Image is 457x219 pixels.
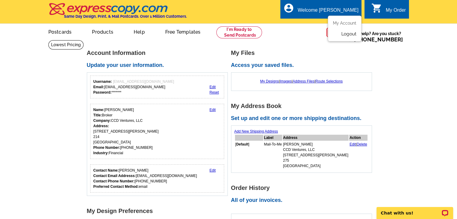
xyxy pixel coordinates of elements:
h2: Set up and edit one or more shipping destinations. [231,115,375,122]
a: Same Day Design, Print, & Mail Postcards. Over 1 Million Customers. [48,7,187,19]
th: Action [349,135,367,141]
i: account_circle [283,3,294,13]
div: Who should we contact regarding order issues? [90,164,224,193]
h1: Order History [231,185,375,191]
strong: Contact Email Addresss: [93,174,136,178]
a: Logout [341,31,356,37]
span: Call [344,36,403,43]
h1: My Address Book [231,103,375,109]
th: Label [264,135,282,141]
td: [PERSON_NAME] CCD Ventures, LLC [STREET_ADDRESS][PERSON_NAME] 275 [GEOGRAPHIC_DATA] [283,141,349,169]
td: [ ] [235,141,263,169]
a: Reset [209,90,219,94]
div: [PERSON_NAME] [EMAIL_ADDRESS][DOMAIN_NAME] [PHONE_NUMBER] email [93,168,197,189]
th: Address [283,135,349,141]
a: Postcards [39,24,81,38]
img: help [326,24,344,41]
h1: My Design Preferences [87,208,231,214]
div: | | | [234,76,369,87]
a: [PHONE_NUMBER] [354,36,403,43]
a: Add New Shipping Address [234,129,278,133]
i: shopping_cart [371,3,382,13]
strong: Address: [93,124,109,128]
span: Need help? Are you stuck? [344,31,406,43]
a: shopping_cart My Order [371,7,406,14]
div: Your personal details. [90,104,224,159]
a: Address Files [293,79,315,83]
a: Images [280,79,291,83]
span: [EMAIL_ADDRESS][DOMAIN_NAME] [113,79,174,84]
h1: My Files [231,50,375,56]
div: My Order [386,7,406,16]
div: [PERSON_NAME] Broker CCD Ventures, LLC [STREET_ADDRESS][PERSON_NAME] 214 [GEOGRAPHIC_DATA] [PHONE... [93,107,159,156]
strong: Username: [93,79,112,84]
h1: Account Information [87,50,231,56]
strong: Contact Name: [93,168,119,172]
div: Your login information. [90,76,224,98]
a: Delete [357,142,367,146]
td: Mail-To-Me [264,141,282,169]
a: Edit [349,142,356,146]
strong: Company: [93,118,111,123]
b: Default [236,142,248,146]
div: Welcome [PERSON_NAME] [298,7,358,16]
a: Products [82,24,123,38]
a: Edit [209,108,216,112]
h2: All of your invoices. [231,197,375,204]
a: Free Templates [156,24,210,38]
div: [EMAIL_ADDRESS][DOMAIN_NAME] ******* [93,79,174,95]
a: Edit [209,168,216,172]
a: Help [124,24,154,38]
strong: Preferred Contact Method: [93,184,139,189]
strong: Password: [93,90,112,94]
td: | [349,141,367,169]
strong: Industry: [93,151,109,155]
h4: Same Day Design, Print, & Mail Postcards. Over 1 Million Customers. [64,14,187,19]
iframe: LiveChat chat widget [373,200,457,219]
strong: Email: [93,85,104,89]
strong: Phone Number: [93,145,120,150]
a: My Designs [260,79,279,83]
strong: Name: [93,108,105,112]
strong: Contact Phone Number: [93,179,135,183]
a: My Account [333,21,356,25]
h2: Access your saved files. [231,62,375,69]
a: Edit [209,85,216,89]
strong: Title: [93,113,102,117]
a: Route Selections [315,79,343,83]
h2: Update your user information. [87,62,231,69]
